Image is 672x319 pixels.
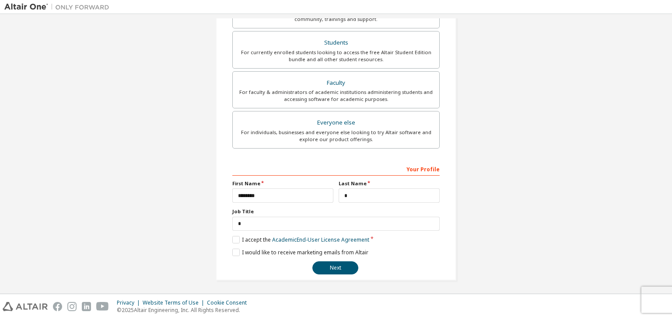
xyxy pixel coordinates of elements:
img: Altair One [4,3,114,11]
div: Website Terms of Use [143,299,207,306]
p: © 2025 Altair Engineering, Inc. All Rights Reserved. [117,306,252,314]
img: facebook.svg [53,302,62,311]
img: linkedin.svg [82,302,91,311]
div: Cookie Consent [207,299,252,306]
div: For individuals, businesses and everyone else looking to try Altair software and explore our prod... [238,129,434,143]
div: For faculty & administrators of academic institutions administering students and accessing softwa... [238,89,434,103]
label: I would like to receive marketing emails from Altair [232,249,368,256]
label: Job Title [232,208,440,215]
img: altair_logo.svg [3,302,48,311]
div: Your Profile [232,162,440,176]
div: For currently enrolled students looking to access the free Altair Student Edition bundle and all ... [238,49,434,63]
button: Next [312,261,358,274]
div: Students [238,37,434,49]
div: Everyone else [238,117,434,129]
img: youtube.svg [96,302,109,311]
a: Academic End-User License Agreement [272,236,369,243]
img: instagram.svg [67,302,77,311]
div: Privacy [117,299,143,306]
div: Faculty [238,77,434,89]
label: I accept the [232,236,369,243]
label: First Name [232,180,333,187]
label: Last Name [339,180,440,187]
